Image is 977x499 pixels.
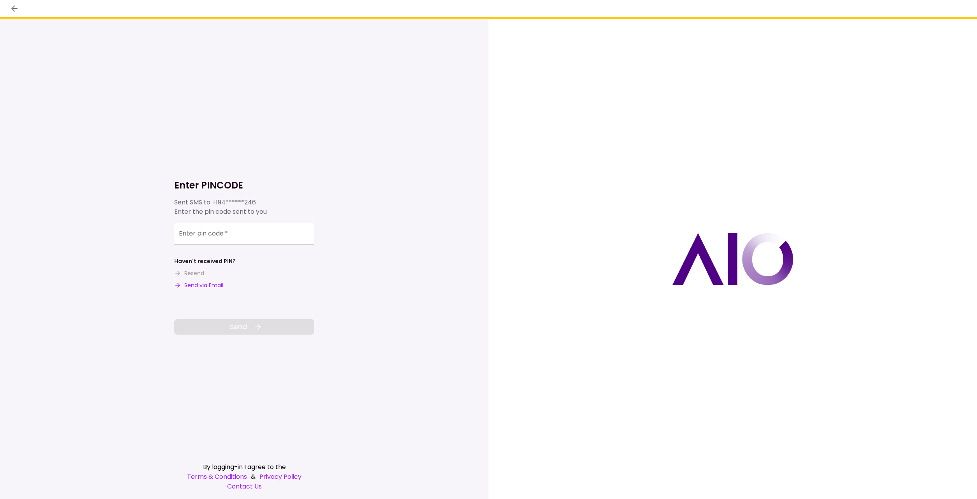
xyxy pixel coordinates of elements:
[187,472,247,482] a: Terms & Conditions
[174,269,204,277] button: Resend
[259,472,301,482] a: Privacy Policy
[672,233,793,285] img: AIO logo
[174,198,314,216] div: Sent SMS to Enter the pin code sent to you
[8,2,21,15] button: back
[174,281,223,290] button: Send via Email
[174,179,314,192] h1: Enter PINCODE
[174,257,236,265] div: Haven't received PIN?
[174,319,314,335] button: Send
[174,472,314,482] div: &
[174,462,314,472] div: By logging-in I agree to the
[229,321,247,332] span: Send
[174,482,314,491] a: Contact Us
